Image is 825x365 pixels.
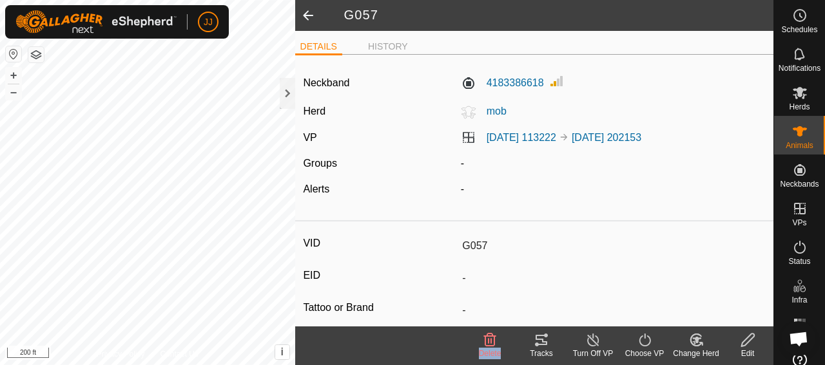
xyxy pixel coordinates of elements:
button: + [6,68,21,83]
li: HISTORY [363,40,413,53]
label: VID [303,235,457,252]
label: Herd [303,106,325,117]
span: Infra [791,296,807,304]
a: [DATE] 113222 [487,132,556,143]
a: Privacy Policy [97,348,145,360]
span: mob [476,106,507,117]
span: Neckbands [780,180,819,188]
label: Tattoo or Brand [303,299,457,316]
div: - [456,156,771,171]
button: i [275,345,289,359]
a: [DATE] 202153 [572,132,641,143]
div: Turn Off VP [567,348,619,359]
label: Neckband [303,75,349,91]
button: Reset Map [6,46,21,62]
img: to [559,132,569,142]
div: Open chat [781,321,816,356]
span: i [280,346,283,357]
span: Herds [789,103,810,111]
label: EID [303,267,457,284]
button: Map Layers [28,47,44,62]
li: DETAILS [295,40,342,55]
label: Alerts [303,183,329,194]
span: JJ [204,15,213,29]
div: Choose VP [619,348,670,359]
div: Edit [722,348,773,359]
span: Delete [479,349,501,358]
span: Schedules [781,26,817,33]
h2: G057 [329,7,773,24]
span: Animals [786,142,813,149]
label: VP [303,132,316,143]
span: VPs [792,219,806,227]
span: Notifications [779,64,820,72]
button: – [6,84,21,100]
img: Signal strength [549,73,565,89]
div: - [456,182,771,197]
div: Tracks [516,348,567,359]
label: 4183386618 [461,75,544,91]
div: Change Herd [670,348,722,359]
span: Status [788,257,810,265]
a: Contact Us [160,348,198,360]
label: Groups [303,158,336,169]
img: Gallagher Logo [15,10,177,33]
